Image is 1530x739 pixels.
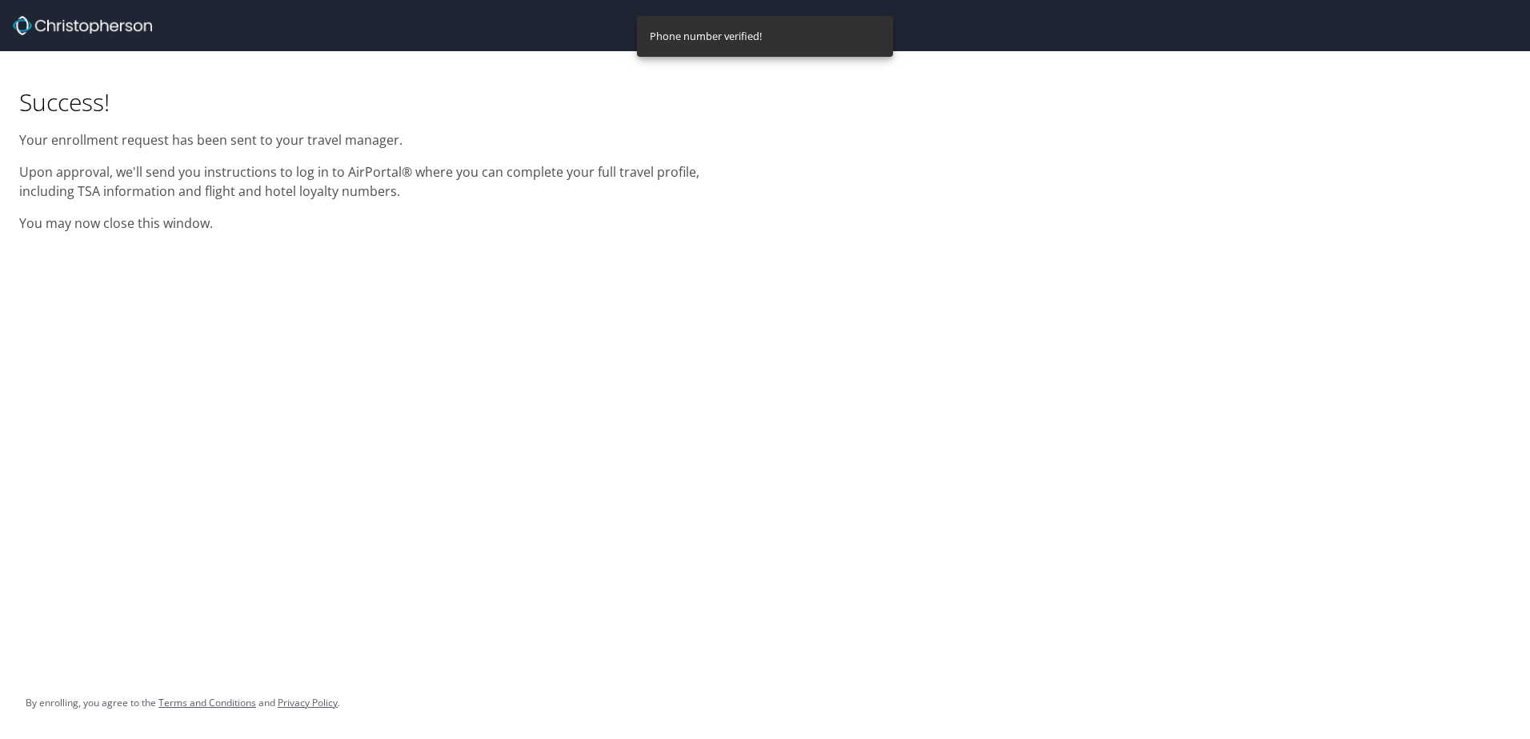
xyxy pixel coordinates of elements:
[158,696,256,709] a: Terms and Conditions
[278,696,338,709] a: Privacy Policy
[19,214,746,233] p: You may now close this window.
[650,21,762,52] div: Phone number verified!
[19,86,746,118] h1: Success!
[13,16,152,35] img: cbt logo
[26,683,340,723] div: By enrolling, you agree to the and .
[19,130,746,150] p: Your enrollment request has been sent to your travel manager.
[19,162,746,201] p: Upon approval, we'll send you instructions to log in to AirPortal® where you can complete your fu...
